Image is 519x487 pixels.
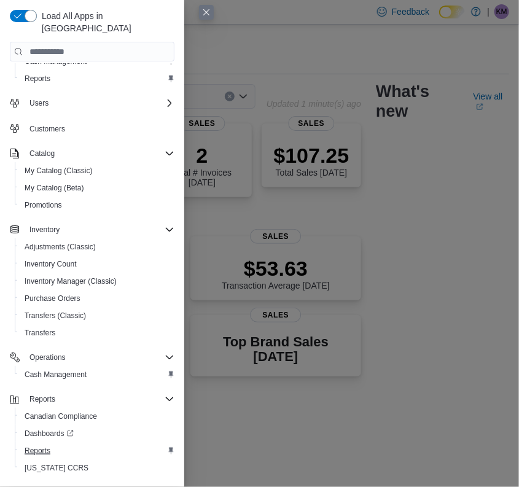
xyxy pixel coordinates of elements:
span: Customers [29,124,65,134]
button: Inventory Count [15,255,179,273]
a: Customers [25,122,70,136]
span: Purchase Orders [20,291,174,306]
button: Reports [25,392,60,407]
span: Users [25,96,174,111]
button: Users [5,95,179,112]
button: Inventory [5,221,179,238]
span: Catalog [25,146,174,161]
span: Catalog [29,149,55,158]
button: Adjustments (Classic) [15,238,179,255]
span: My Catalog (Beta) [20,181,174,195]
button: [US_STATE] CCRS [15,459,179,477]
span: Reports [20,443,174,458]
span: Inventory [25,222,174,237]
button: Close this dialog [199,5,214,20]
span: Reports [29,394,55,404]
span: Transfers (Classic) [20,308,174,323]
span: Inventory Count [25,259,77,269]
span: Transfers [25,328,55,338]
button: Cash Management [15,366,179,383]
span: Dashboards [20,426,174,441]
button: Reports [15,442,179,459]
a: Adjustments (Classic) [20,240,101,254]
button: Purchase Orders [15,290,179,307]
span: Transfers (Classic) [25,311,86,321]
button: Users [25,96,53,111]
button: My Catalog (Beta) [15,179,179,197]
button: Catalog [25,146,60,161]
a: Dashboards [20,426,79,441]
button: Reports [5,391,179,408]
span: Reports [25,392,174,407]
a: Purchase Orders [20,291,85,306]
a: Inventory Count [20,257,82,271]
span: Customers [25,120,174,136]
span: Adjustments (Classic) [25,242,96,252]
span: Inventory Manager (Classic) [20,274,174,289]
button: Catalog [5,145,179,162]
span: Users [29,98,49,108]
span: Cash Management [20,367,174,382]
span: Dashboards [25,429,74,438]
a: Reports [20,443,55,458]
span: Canadian Compliance [20,409,174,424]
a: Inventory Manager (Classic) [20,274,122,289]
a: Cash Management [20,367,92,382]
button: Inventory Manager (Classic) [15,273,179,290]
span: Inventory Count [20,257,174,271]
span: Operations [29,353,66,362]
span: Reports [25,74,50,84]
span: Inventory Manager (Classic) [25,276,117,286]
a: Canadian Compliance [20,409,102,424]
button: Reports [15,70,179,87]
span: My Catalog (Classic) [20,163,174,178]
a: My Catalog (Classic) [20,163,98,178]
button: Operations [5,349,179,366]
button: Inventory [25,222,64,237]
span: Reports [25,446,50,456]
button: Promotions [15,197,179,214]
button: Canadian Compliance [15,408,179,425]
span: Adjustments (Classic) [20,240,174,254]
button: Transfers (Classic) [15,307,179,324]
span: Reports [20,71,174,86]
a: Dashboards [15,425,179,442]
span: Washington CCRS [20,461,174,475]
span: Load All Apps in [GEOGRAPHIC_DATA] [37,10,174,34]
span: Transfers [20,325,174,340]
button: Customers [5,119,179,137]
a: My Catalog (Beta) [20,181,89,195]
button: My Catalog (Classic) [15,162,179,179]
span: Operations [25,350,174,365]
a: Transfers [20,325,60,340]
span: Cash Management [25,370,87,380]
span: Promotions [20,198,174,212]
button: Transfers [15,324,179,341]
span: Inventory [29,225,60,235]
a: Transfers (Classic) [20,308,91,323]
span: My Catalog (Beta) [25,183,84,193]
span: My Catalog (Classic) [25,166,93,176]
button: Operations [25,350,71,365]
a: Promotions [20,198,67,212]
a: [US_STATE] CCRS [20,461,93,475]
span: [US_STATE] CCRS [25,463,88,473]
span: Canadian Compliance [25,411,97,421]
span: Purchase Orders [25,294,80,303]
a: Reports [20,71,55,86]
span: Promotions [25,200,62,210]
